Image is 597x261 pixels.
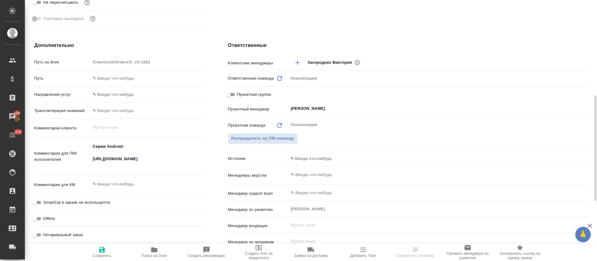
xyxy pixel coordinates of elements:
[93,91,196,98] div: ✎ Введи что-нибудь
[587,108,588,109] button: Open
[497,251,542,260] span: Скопировать ссылку на оценку заказа
[34,182,90,188] p: Комментарии для КМ
[228,133,298,144] button: Распределить на ПМ-команду
[90,74,203,83] input: ✎ Введи что-нибудь
[396,254,434,258] span: Определить тематику
[442,244,494,261] button: Призвать менеджера по развитию
[90,106,203,115] input: ✎ Введи что-нибудь
[294,254,328,258] span: Заявка на доставку
[188,254,225,258] span: Создать рекламацию
[337,244,389,261] button: Добавить Todo
[285,244,337,261] button: Заявка на доставку
[290,55,305,70] button: Добавить менеджера
[587,62,588,63] button: Open
[288,73,590,84] div: Локализация
[34,150,90,163] p: Комментарии для ПМ/исполнителей
[308,59,356,66] span: Загородних Виктория
[587,192,588,193] button: Open
[290,171,567,179] input: ✎ Введи что-нибудь
[228,106,288,112] p: Проектный менеджер
[228,223,288,229] p: Менеджер входящих
[93,254,111,258] span: Сохранить
[308,58,362,66] div: Загородних Виктория
[34,91,90,98] p: Направление услуг
[34,75,90,82] p: Путь
[575,227,591,242] button: 🙏
[34,125,90,131] p: Комментарии клиента
[43,16,84,22] span: Учитывать выходные
[445,251,490,260] span: Призвать менеджера по развитию
[236,251,281,260] span: Создать счет на предоплату
[228,239,288,245] p: Менеджер по продажам
[10,110,24,116] span: 100
[43,199,110,206] span: SmartCat в заказе не используется
[228,75,274,82] p: Ответственная команда
[90,141,203,170] textarea: Сержи Android: [URL][DOMAIN_NAME]
[43,216,55,222] span: Offline
[494,244,546,261] button: Скопировать ссылку на оценку заказа
[228,172,288,179] p: Менеджеры верстки
[34,108,90,114] p: Транслитерация названий
[228,122,266,128] p: Проектная команда
[389,244,442,261] button: Определить тематику
[237,91,271,98] span: Проектная группа
[141,254,167,258] span: Папка на Drive
[90,58,203,67] input: Пустое поле
[290,237,576,245] input: Пустое поле
[228,42,590,49] h4: Ответственные
[180,244,233,261] button: Создать рекламацию
[578,228,588,241] span: 🙏
[2,109,23,124] a: 100
[228,156,288,162] p: Источник
[290,189,567,196] input: ✎ Введи что-нибудь
[89,15,97,23] button: Выбери, если сб и вс нужно считать рабочими днями для выполнения заказа.
[34,42,203,49] h4: Дополнительно
[228,207,288,213] p: Менеджер по развитию
[288,153,590,164] div: ✎ Введи что-нибудь
[350,254,376,258] span: Добавить Todo
[90,89,203,100] div: ✎ Введи что-нибудь
[587,174,588,175] button: Open
[290,156,583,162] div: ✎ Введи что-нибудь
[128,244,180,261] button: Папка на Drive
[290,221,576,229] input: Пустое поле
[11,129,25,135] span: 318
[43,232,83,238] span: Нотариальный заказ
[34,59,90,65] p: Путь на drive
[228,190,288,197] p: Менеджер support team
[76,244,128,261] button: Сохранить
[231,135,294,142] span: Распределить на ПМ-команду
[228,60,288,66] p: Клиентские менеджеры
[233,244,285,261] button: Создать счет на предоплату
[228,133,298,144] span: В заказе уже есть ответственный ПМ или ПМ группа
[2,127,23,143] a: 318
